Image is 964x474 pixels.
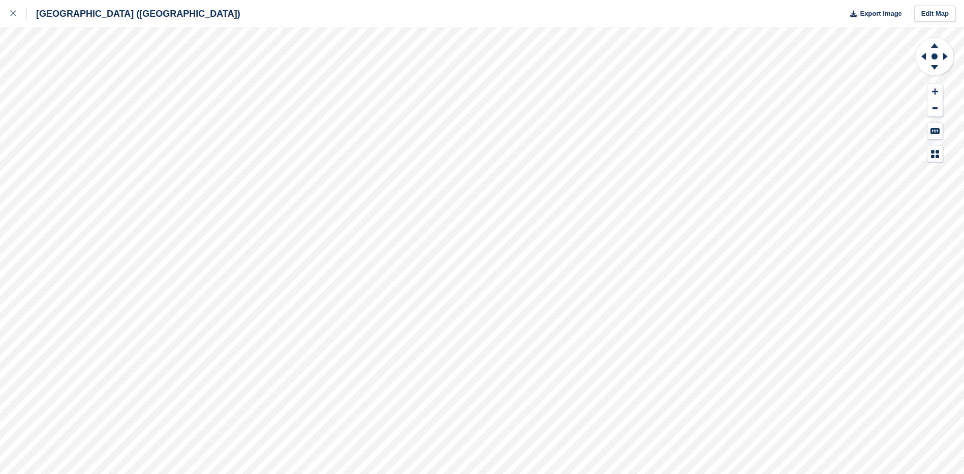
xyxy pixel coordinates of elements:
[927,83,943,100] button: Zoom In
[914,6,956,22] a: Edit Map
[860,9,901,19] span: Export Image
[27,8,240,20] div: [GEOGRAPHIC_DATA] ([GEOGRAPHIC_DATA])
[844,6,902,22] button: Export Image
[927,123,943,139] button: Keyboard Shortcuts
[927,100,943,117] button: Zoom Out
[927,145,943,162] button: Map Legend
